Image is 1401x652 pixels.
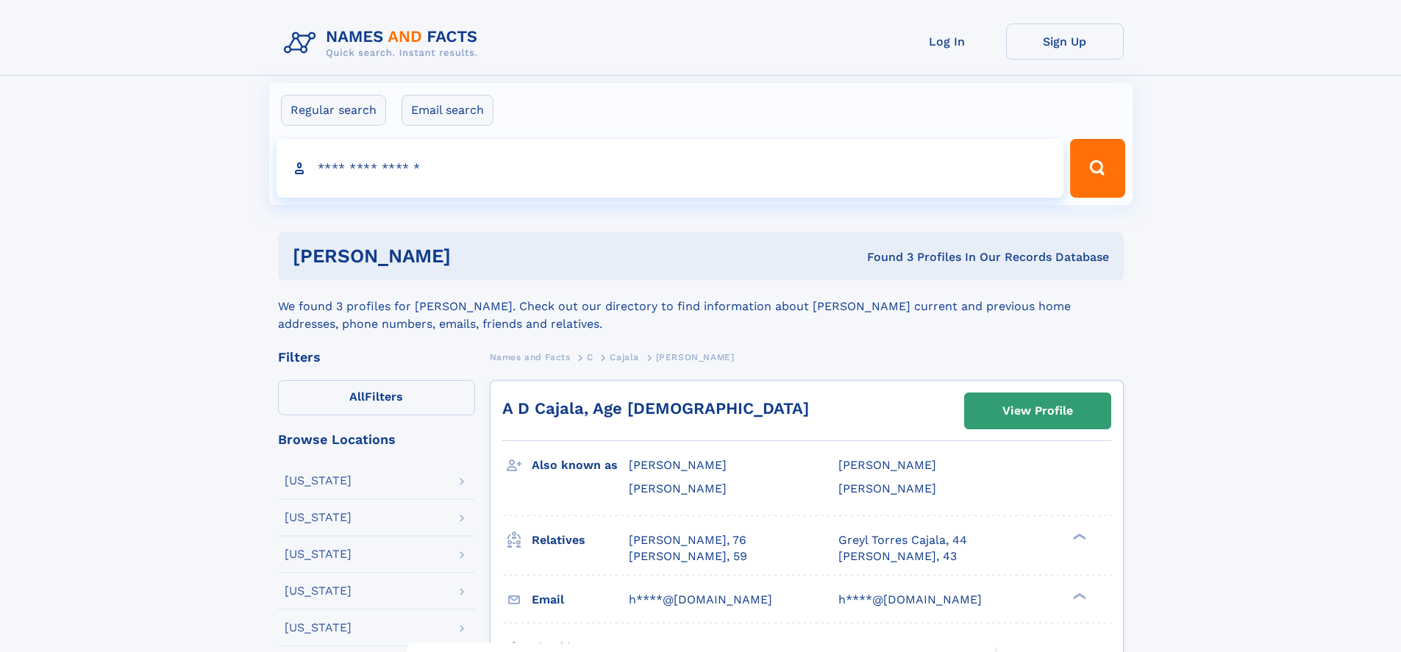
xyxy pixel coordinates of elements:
[659,249,1109,265] div: Found 3 Profiles In Our Records Database
[838,481,936,495] span: [PERSON_NAME]
[502,399,809,418] a: A D Cajala, Age [DEMOGRAPHIC_DATA]
[285,585,352,597] div: [US_STATE]
[610,348,639,366] a: Cajala
[587,352,593,362] span: C
[838,532,967,548] a: Greyl Torres Cajala, 44
[278,380,475,415] label: Filters
[629,532,746,548] a: [PERSON_NAME], 76
[587,348,593,366] a: C
[1069,531,1087,541] div: ❯
[490,348,571,366] a: Names and Facts
[293,247,659,265] h1: [PERSON_NAME]
[278,433,475,446] div: Browse Locations
[629,548,747,565] a: [PERSON_NAME], 59
[278,280,1124,333] div: We found 3 profiles for [PERSON_NAME]. Check out our directory to find information about [PERSON_...
[838,548,957,565] a: [PERSON_NAME], 43
[1070,139,1124,198] button: Search Button
[610,352,639,362] span: Cajala
[888,24,1006,60] a: Log In
[349,390,365,404] span: All
[1069,591,1087,601] div: ❯
[285,512,352,523] div: [US_STATE]
[532,453,629,478] h3: Also known as
[402,95,493,126] label: Email search
[281,95,386,126] label: Regular search
[965,393,1111,429] a: View Profile
[532,528,629,553] h3: Relatives
[838,458,936,472] span: [PERSON_NAME]
[285,475,352,487] div: [US_STATE]
[285,548,352,560] div: [US_STATE]
[629,481,727,495] span: [PERSON_NAME]
[656,352,735,362] span: [PERSON_NAME]
[277,139,1064,198] input: search input
[629,458,727,472] span: [PERSON_NAME]
[285,622,352,634] div: [US_STATE]
[1006,24,1124,60] a: Sign Up
[1002,394,1073,428] div: View Profile
[532,587,629,612] h3: Email
[278,24,490,63] img: Logo Names and Facts
[278,351,475,364] div: Filters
